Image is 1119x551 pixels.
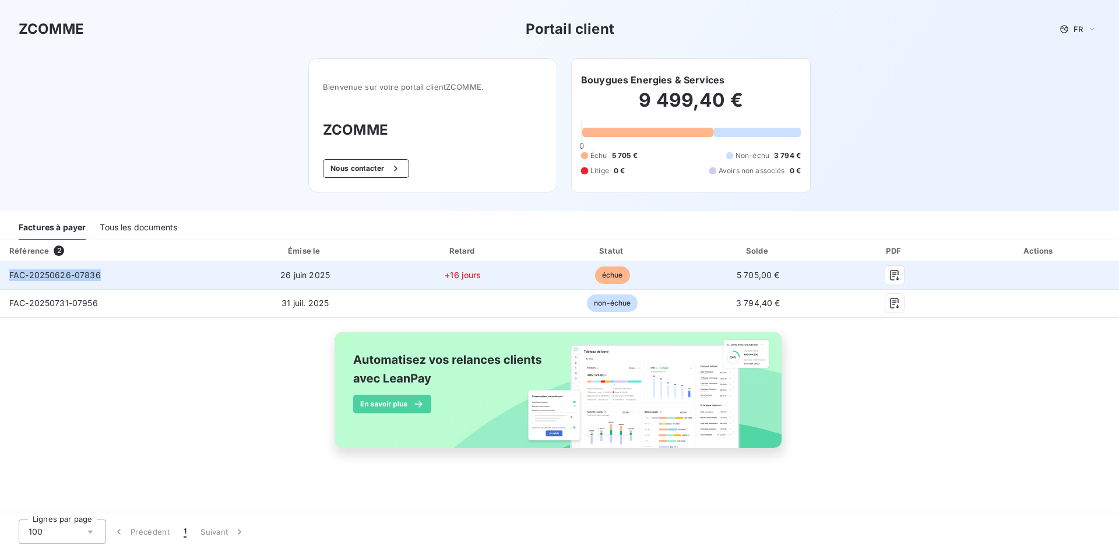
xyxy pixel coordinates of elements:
[612,150,638,161] span: 5 705 €
[9,246,49,255] div: Référence
[323,82,543,92] span: Bienvenue sur votre portail client ZCOMME .
[19,19,84,40] h3: ZCOMME
[579,141,584,150] span: 0
[590,150,607,161] span: Échu
[962,245,1117,257] div: Actions
[106,520,177,544] button: Précédent
[736,150,769,161] span: Non-échu
[19,216,86,240] div: Factures à payer
[226,245,385,257] div: Émise le
[587,294,638,312] span: non-échue
[737,270,780,280] span: 5 705,00 €
[790,166,801,176] span: 0 €
[688,245,828,257] div: Solde
[541,245,684,257] div: Statut
[1074,24,1083,34] span: FR
[281,298,329,308] span: 31 juil. 2025
[324,325,795,468] img: banner
[100,216,177,240] div: Tous les documents
[9,298,98,308] span: FAC-20250731-07956
[614,166,625,176] span: 0 €
[832,245,957,257] div: PDF
[29,526,43,538] span: 100
[581,89,801,124] h2: 9 499,40 €
[581,73,724,87] h6: Bouygues Energies & Services
[54,245,64,256] span: 2
[719,166,785,176] span: Avoirs non associés
[193,520,252,544] button: Suivant
[445,270,481,280] span: +16 jours
[590,166,609,176] span: Litige
[526,19,614,40] h3: Portail client
[177,520,193,544] button: 1
[390,245,536,257] div: Retard
[323,159,409,178] button: Nous contacter
[280,270,330,280] span: 26 juin 2025
[184,526,186,538] span: 1
[323,120,543,141] h3: ZCOMME
[595,266,630,284] span: échue
[736,298,780,308] span: 3 794,40 €
[774,150,801,161] span: 3 794 €
[9,270,101,280] span: FAC-20250626-07836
